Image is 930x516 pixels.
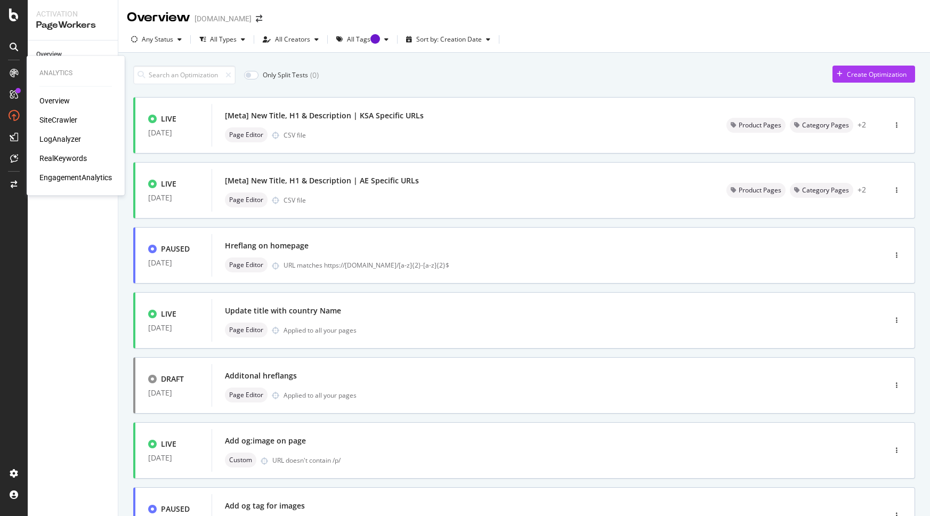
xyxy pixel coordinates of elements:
[258,31,323,48] button: All Creators
[148,324,199,332] div: [DATE]
[726,118,786,133] div: neutral label
[284,261,840,270] div: URL matches https://[DOMAIN_NAME]/[a-z]{2}-[a-z]{2}$
[284,391,357,400] div: Applied to all your pages
[284,326,357,335] div: Applied to all your pages
[225,436,306,446] div: Add og:image on page
[36,19,109,31] div: PageWorkers
[39,69,112,78] div: Analytics
[858,119,866,130] div: + 2
[148,259,199,267] div: [DATE]
[284,196,306,205] div: CSV file
[416,36,482,43] div: Sort by: Creation Date
[726,183,786,198] div: neutral label
[225,175,419,186] div: [Meta] New Title, H1 & Description | AE Specific URLs
[148,454,199,462] div: [DATE]
[161,244,190,254] div: PAUSED
[225,322,268,337] div: neutral label
[39,172,112,183] a: EngagementAnalytics
[347,36,380,43] div: All Tags
[225,388,268,402] div: neutral label
[36,49,62,60] div: Overview
[790,118,853,133] div: neutral label
[39,153,87,164] a: RealKeywords
[402,31,495,48] button: Sort by: Creation Date
[161,504,190,514] div: PAUSED
[225,501,305,511] div: Add og tag for images
[256,15,262,22] div: arrow-right-arrow-left
[332,31,393,48] button: All TagsTooltip anchor
[229,327,263,333] span: Page Editor
[832,66,915,83] button: Create Optimization
[229,197,263,203] span: Page Editor
[36,9,109,19] div: Activation
[225,370,297,381] div: Additonal hreflangs
[225,127,268,142] div: neutral label
[161,374,184,384] div: DRAFT
[225,453,256,467] div: neutral label
[142,36,173,43] div: Any Status
[370,34,380,44] div: Tooltip anchor
[210,36,237,43] div: All Types
[39,115,77,125] a: SiteCrawler
[790,183,853,198] div: neutral label
[127,9,190,27] div: Overview
[263,70,308,79] div: Only Split Tests
[284,131,306,140] div: CSV file
[272,456,840,465] div: URL doesn't contain /p/
[39,95,70,106] a: Overview
[148,193,199,202] div: [DATE]
[195,31,249,48] button: All Types
[858,184,866,195] div: + 2
[133,66,236,84] input: Search an Optimization
[225,257,268,272] div: neutral label
[229,457,252,463] span: Custom
[148,389,199,397] div: [DATE]
[36,49,110,60] a: Overview
[161,439,176,449] div: LIVE
[225,240,309,251] div: Hreflang on homepage
[275,36,310,43] div: All Creators
[802,187,849,193] span: Category Pages
[161,179,176,189] div: LIVE
[739,122,781,128] span: Product Pages
[161,309,176,319] div: LIVE
[148,128,199,137] div: [DATE]
[802,122,849,128] span: Category Pages
[225,192,268,207] div: neutral label
[225,305,341,316] div: Update title with country Name
[127,31,186,48] button: Any Status
[894,480,919,505] iframe: Intercom live chat
[310,70,319,80] div: ( 0 )
[229,132,263,138] span: Page Editor
[161,114,176,124] div: LIVE
[847,70,907,79] div: Create Optimization
[229,262,263,268] span: Page Editor
[225,110,424,121] div: [Meta] New Title, H1 & Description | KSA Specific URLs
[229,392,263,398] span: Page Editor
[739,187,781,193] span: Product Pages
[195,13,252,24] div: [DOMAIN_NAME]
[39,134,81,144] a: LogAnalyzer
